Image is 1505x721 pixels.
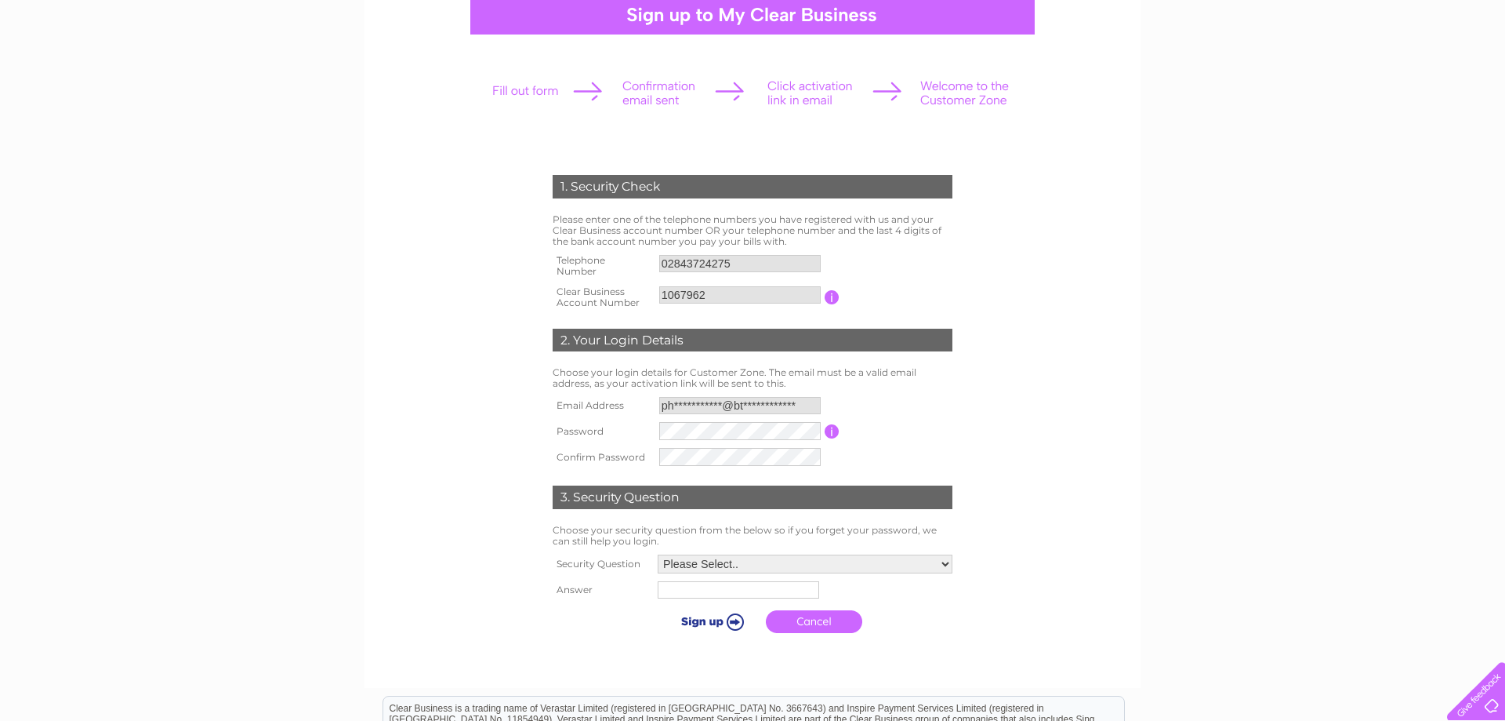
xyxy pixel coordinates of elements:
th: Telephone Number [549,250,655,282]
th: Password [549,418,655,444]
div: 1. Security Check [553,175,952,198]
th: Email Address [549,393,655,418]
div: Clear Business is a trading name of Verastar Limited (registered in [GEOGRAPHIC_DATA] No. 3667643... [383,9,1124,76]
td: Please enter one of the telephone numbers you have registered with us and your Clear Business acc... [549,210,956,250]
div: 2. Your Login Details [553,329,952,352]
input: Information [825,424,840,439]
td: Choose your login details for Customer Zone. The email must be a valid email address, as your act... [549,363,956,393]
a: Energy [1325,67,1359,78]
th: Answer [549,577,654,603]
a: Contact [1457,67,1496,78]
a: 0333 014 3131 [1209,8,1318,27]
input: Submit [662,610,758,632]
input: Information [825,290,840,304]
a: Cancel [766,610,862,633]
th: Security Question [549,551,654,577]
a: Blog [1425,67,1448,78]
a: Telecoms [1369,67,1416,78]
img: logo.png [53,41,132,89]
td: Choose your security question from the below so if you forget your password, we can still help yo... [549,521,956,551]
th: Clear Business Account Number [549,282,655,313]
th: Confirm Password [549,444,655,470]
div: 3. Security Question [553,486,952,509]
a: Water [1286,67,1315,78]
